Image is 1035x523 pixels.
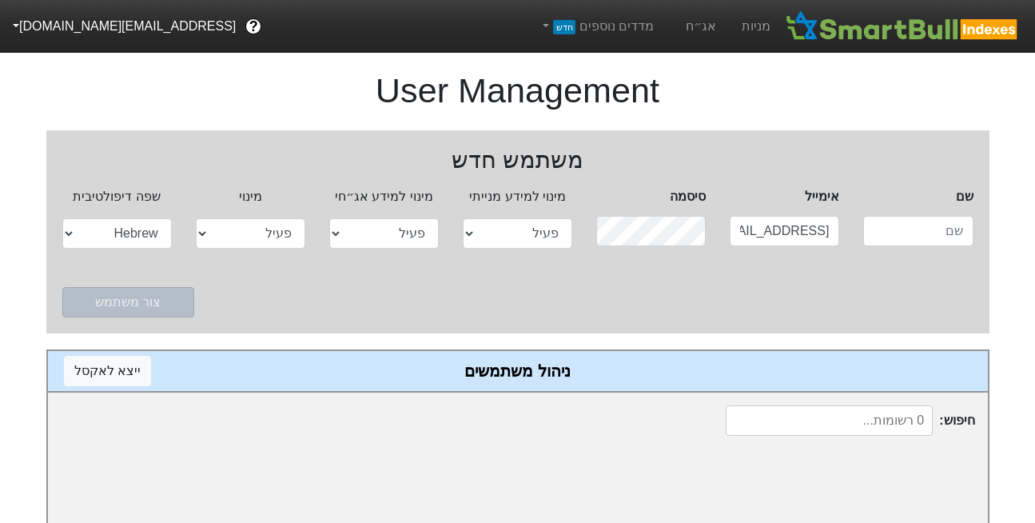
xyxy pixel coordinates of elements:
input: 0 רשומות... [726,405,933,436]
label: אימייל [805,187,839,206]
span: חדש [553,20,575,34]
label: שפה דיפולטיבית [73,187,160,206]
button: צור משתמש [62,287,194,317]
label: שם [956,187,973,206]
button: ייצא לאקסל [64,356,151,386]
input: אימייל [730,216,839,246]
h1: User Management [46,56,989,111]
h2: משתמש חדש [62,146,973,174]
label: סיסמה [670,187,706,206]
input: שם [863,216,973,246]
span: ? [249,16,258,38]
span: חיפוש : [726,405,974,436]
label: מינוי למידע אג״חי [335,187,433,206]
div: ניהול משתמשים [64,359,972,383]
label: מינוי [239,187,262,206]
label: מינוי למידע מנייתי [469,187,566,206]
a: מדדים נוספיםחדש [533,10,660,42]
img: SmartBull [783,10,1022,42]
